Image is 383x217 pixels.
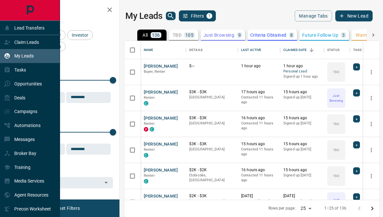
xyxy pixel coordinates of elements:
div: 25 [298,204,314,213]
p: [GEOGRAPHIC_DATA] [189,199,235,204]
p: $3K - $3K [189,141,235,147]
p: 105 [185,33,193,37]
p: 15 hours ago [283,89,321,95]
p: 9 [238,33,241,37]
div: Last Active [241,41,261,59]
p: TBD [333,173,339,178]
button: Manage Tabs [295,10,332,21]
div: + [353,167,360,174]
div: + [353,193,360,200]
span: Renter [144,199,155,204]
button: more [366,197,376,207]
p: 16 hours ago [241,167,277,173]
div: property.ca [144,127,148,132]
button: [PERSON_NAME] [144,63,178,70]
span: + [355,64,358,70]
span: Personal Lead [283,69,321,74]
div: Last Active [238,41,280,59]
button: [PERSON_NAME] [144,193,178,199]
div: Tags [353,41,362,59]
button: more [366,171,376,181]
span: Investor [69,32,91,38]
p: Criteria Obtained [250,33,287,37]
p: Warm [356,33,368,37]
p: TBD [333,70,339,74]
div: + [353,63,360,70]
p: Contacted 11 hours ago [241,147,277,157]
div: + [353,115,360,122]
p: [GEOGRAPHIC_DATA] [189,95,235,100]
span: Renter [144,121,155,126]
button: [PERSON_NAME] [144,141,178,147]
span: Renter [144,96,155,100]
div: Details [186,41,238,59]
span: Renter [144,147,155,152]
button: search button [166,12,176,20]
p: Signed up [DATE] [283,95,321,100]
div: condos.ca [144,153,148,158]
p: Signed up [DATE] [283,173,321,178]
button: Reset Filters [49,203,84,214]
span: 1 [207,14,212,18]
p: $--- [189,63,235,69]
p: 3 [342,33,345,37]
p: [DATE] [283,193,321,199]
p: Contacted 11 hours ago [241,95,277,105]
p: 16 hours ago [241,115,277,121]
button: New Lead [335,10,373,21]
p: [GEOGRAPHIC_DATA] [189,121,235,126]
p: $2K - $2K [189,167,235,173]
button: more [366,145,376,155]
p: Rows per page: [268,206,296,211]
p: $2K - $3K [189,193,235,199]
p: Signed up [DATE] [283,147,321,152]
p: [GEOGRAPHIC_DATA] [189,147,235,152]
h1: My Leads [125,11,163,21]
p: Etobicoke, [GEOGRAPHIC_DATA] [189,173,235,183]
p: [DATE] [241,193,277,199]
span: Renter [144,173,155,178]
p: Contacted [DATE] [241,199,277,204]
button: more [366,93,376,103]
p: Contacted 11 hours ago [241,121,277,131]
button: Go to next page [366,202,379,215]
button: more [366,67,376,77]
p: Signed up [DATE] [283,199,321,204]
p: TBD [333,147,339,152]
p: 17 hours ago [241,89,277,95]
p: 1–25 of 136 [324,206,346,211]
p: Signed up [DATE] [283,121,321,126]
button: [PERSON_NAME] [144,115,178,121]
button: Filters1 [179,10,216,21]
p: 15 hours ago [283,115,321,121]
div: Claimed Date [283,41,307,59]
p: Just Browsing [328,197,345,207]
p: Signed up 1 hour ago [283,74,321,79]
button: [PERSON_NAME] [144,167,178,173]
div: condos.ca [144,179,148,184]
div: Investor [67,30,93,40]
p: Contacted 11 hours ago [241,173,277,183]
span: Buyer, Renter [144,70,166,74]
p: 15 hours ago [283,141,321,147]
p: 136 [152,33,160,37]
p: 8 [290,33,293,37]
p: 1 hour ago [241,63,277,69]
div: Details [189,41,203,59]
div: + [353,89,360,96]
div: Status [327,41,340,59]
p: $3K - $3K [189,115,235,121]
span: + [355,116,358,122]
span: + [355,142,358,148]
span: + [355,168,358,174]
p: Future Follow Up [302,33,338,37]
button: [PERSON_NAME] [144,89,178,96]
div: Name [141,41,186,59]
button: more [366,119,376,129]
span: + [355,194,358,200]
div: Claimed Date [280,41,324,59]
div: condos.ca [150,127,154,132]
h2: Filters [21,6,113,14]
button: Open [102,178,111,187]
p: 15 hours ago [241,141,277,147]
